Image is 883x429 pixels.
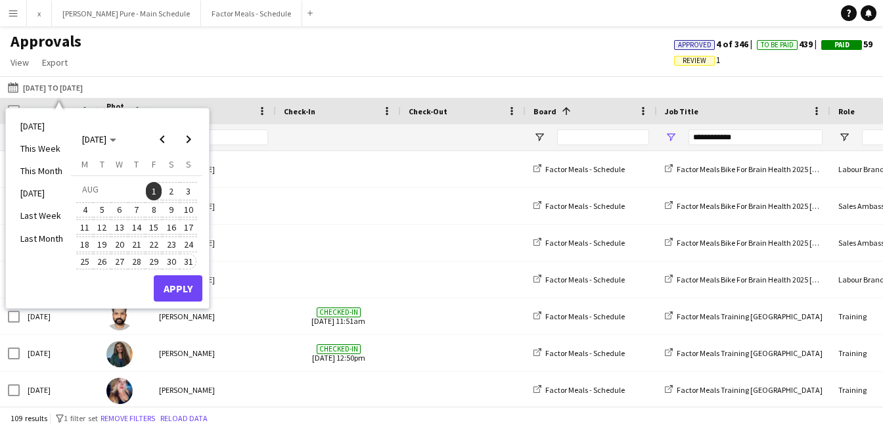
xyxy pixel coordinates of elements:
span: 28 [129,254,145,269]
span: 6 [112,202,127,218]
span: Board [533,106,556,116]
span: Factor Meals - Schedule [545,311,625,321]
span: 23 [164,237,179,252]
span: 21 [129,237,145,252]
span: Export [42,56,68,68]
button: x [27,1,52,26]
button: 18-08-2025 [76,236,93,253]
span: S [169,158,174,170]
span: 27 [112,254,127,269]
a: Factor Meals - Schedule [533,311,625,321]
span: 12 [95,219,110,235]
input: Name Filter Input [183,129,268,145]
span: [DATE] [82,133,106,145]
a: Factor Meals Bike For Brain Health 2025 [GEOGRAPHIC_DATA] [665,164,882,174]
span: 31 [181,254,196,269]
a: Factor Meals Training [GEOGRAPHIC_DATA] [665,348,823,358]
span: 11 [77,219,93,235]
button: 30-08-2025 [162,253,179,270]
button: 27-08-2025 [111,253,128,270]
button: 29-08-2025 [145,253,162,270]
span: W [116,158,123,170]
span: Job Title [665,106,698,116]
span: 1 filter set [64,413,98,423]
span: Paid [834,41,849,49]
button: 02-08-2025 [162,181,179,201]
span: 3 [181,182,196,200]
span: Review [683,56,706,65]
a: Export [37,54,73,71]
span: View [11,56,29,68]
span: 10 [181,202,196,218]
button: 06-08-2025 [111,201,128,218]
span: Factor Meals - Schedule [545,164,625,174]
button: 11-08-2025 [76,219,93,236]
span: Photo [106,101,127,121]
span: Factor Meals - Schedule [545,201,625,211]
div: [PERSON_NAME] [151,151,276,187]
div: [PERSON_NAME] [151,261,276,298]
a: Factor Meals - Schedule [533,275,625,284]
button: 13-08-2025 [111,219,128,236]
span: Factor Meals Bike For Brain Health 2025 [GEOGRAPHIC_DATA] [677,164,882,174]
span: To Be Paid [761,41,794,49]
span: Factor Meals Bike For Brain Health 2025 [GEOGRAPHIC_DATA] [677,275,882,284]
a: Factor Meals - Schedule [533,164,625,174]
button: 23-08-2025 [162,236,179,253]
img: Cindy Applegath [106,378,133,404]
button: 22-08-2025 [145,236,162,253]
button: Open Filter Menu [533,131,545,143]
button: 19-08-2025 [93,236,110,253]
a: Factor Meals - Schedule [533,348,625,358]
span: 25 [77,254,93,269]
li: Last Month [12,227,71,250]
img: Hajaratu Jalloh [106,341,133,367]
span: 9 [164,202,179,218]
span: 24 [181,237,196,252]
span: [DATE] 11:51am [284,298,393,334]
span: 1 [674,54,721,66]
span: T [134,158,139,170]
div: [PERSON_NAME] [151,298,276,334]
button: 09-08-2025 [162,201,179,218]
span: Factor Meals - Schedule [545,275,625,284]
td: AUG [76,181,145,201]
span: Factor Meals - Schedule [545,238,625,248]
span: 59 [821,38,872,50]
a: Factor Meals Bike For Brain Health 2025 [GEOGRAPHIC_DATA] [665,238,882,248]
span: 17 [181,219,196,235]
span: Approved [678,41,712,49]
button: 04-08-2025 [76,201,93,218]
button: Remove filters [98,411,158,426]
button: Next month [175,126,202,152]
button: Choose month and year [77,127,122,151]
span: Factor Meals - Schedule [545,348,625,358]
span: Factor Meals Training [GEOGRAPHIC_DATA] [677,348,823,358]
a: Factor Meals Training [GEOGRAPHIC_DATA] [665,311,823,321]
span: Name [159,106,180,116]
span: 29 [146,254,162,269]
button: 12-08-2025 [93,219,110,236]
button: [DATE] to [DATE] [5,79,85,95]
button: 01-08-2025 [145,181,162,201]
button: 07-08-2025 [128,201,145,218]
span: 30 [164,254,179,269]
button: 21-08-2025 [128,236,145,253]
span: Factor Meals Training [GEOGRAPHIC_DATA] [677,311,823,321]
a: Factor Meals - Schedule [533,201,625,211]
span: 15 [146,219,162,235]
span: Role [838,106,855,116]
a: Factor Meals - Schedule [533,385,625,395]
div: [PERSON_NAME] [151,188,276,224]
button: Previous month [149,126,175,152]
div: [DATE] [20,335,99,371]
span: S [186,158,191,170]
button: 08-08-2025 [145,201,162,218]
button: Apply [154,275,202,302]
span: [DATE] 12:50pm [284,335,393,371]
button: 24-08-2025 [180,236,197,253]
div: [PERSON_NAME] [151,225,276,261]
li: [DATE] [12,115,71,137]
li: Last Week [12,204,71,227]
input: Job Title Filter Input [689,129,823,145]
